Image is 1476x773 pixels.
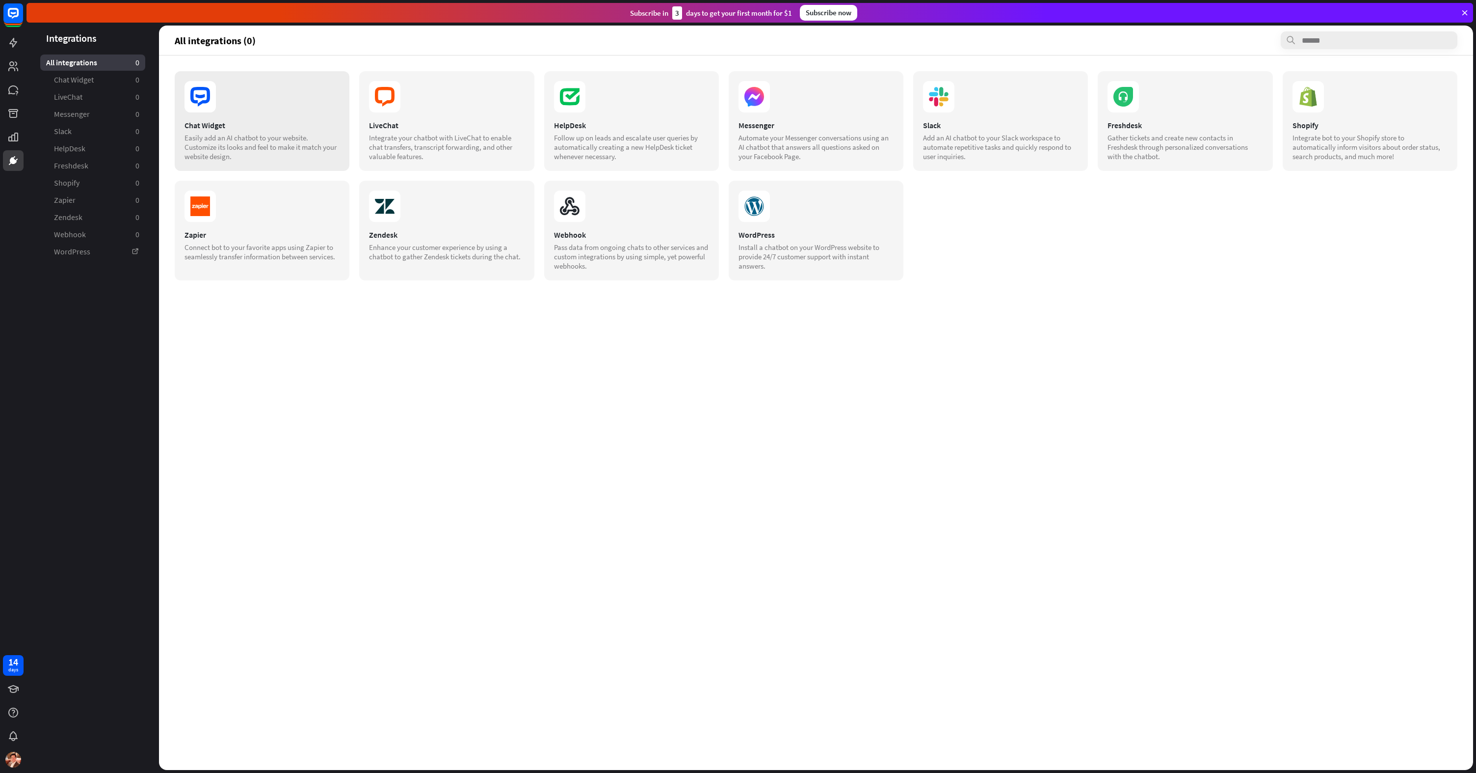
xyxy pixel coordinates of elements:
[40,209,145,225] a: Zendesk 0
[923,133,1078,161] div: Add an AI chatbot to your Slack workspace to automate repetitive tasks and quickly respond to use...
[135,229,139,240] aside: 0
[40,175,145,191] a: Shopify 0
[54,229,86,240] span: Webhook
[738,243,894,271] div: Install a chatbot on your WordPress website to provide 24/7 customer support with instant answers.
[40,89,145,105] a: LiveChat 0
[40,123,145,139] a: Slack 0
[46,57,97,68] span: All integrations
[184,120,340,130] div: Chat Widget
[40,72,145,88] a: Chat Widget 0
[738,230,894,240] div: WordPress
[135,212,139,222] aside: 0
[175,31,1457,49] section: All integrations (0)
[554,230,709,240] div: Webhook
[54,75,94,85] span: Chat Widget
[40,244,145,260] a: WordPress
[135,109,139,119] aside: 0
[3,655,24,676] a: 14 days
[1107,133,1263,161] div: Gather tickets and create new contacts in Freshdesk through personalized conversations with the c...
[40,226,145,243] a: Webhook 0
[630,6,792,20] div: Subscribe in days to get your first month for $1
[800,5,857,21] div: Subscribe now
[40,192,145,208] a: Zapier 0
[369,230,524,240] div: Zendesk
[26,31,159,45] header: Integrations
[8,4,37,33] button: Open LiveChat chat widget
[554,120,709,130] div: HelpDesk
[1292,133,1448,161] div: Integrate bot to your Shopify store to automatically inform visitors about order status, search p...
[8,658,18,666] div: 14
[135,75,139,85] aside: 0
[54,109,90,119] span: Messenger
[184,133,340,161] div: Easily add an AI chatbot to your website. Customize its looks and feel to make it match your webs...
[369,243,524,261] div: Enhance your customer experience by using a chatbot to gather Zendesk tickets during the chat.
[40,158,145,174] a: Freshdesk 0
[369,133,524,161] div: Integrate your chatbot with LiveChat to enable chat transfers, transcript forwarding, and other v...
[135,92,139,102] aside: 0
[54,195,76,205] span: Zapier
[40,140,145,157] a: HelpDesk 0
[54,212,82,222] span: Zendesk
[135,195,139,205] aside: 0
[135,178,139,188] aside: 0
[184,230,340,240] div: Zapier
[369,120,524,130] div: LiveChat
[738,133,894,161] div: Automate your Messenger conversations using an AI chatbot that answers all questions asked on you...
[54,178,79,188] span: Shopify
[135,57,139,68] aside: 0
[135,161,139,171] aside: 0
[54,143,85,154] span: HelpDesk
[1292,120,1448,130] div: Shopify
[40,106,145,122] a: Messenger 0
[554,243,709,271] div: Pass data from ongoing chats to other services and custom integrations by using simple, yet power...
[135,143,139,154] aside: 0
[8,666,18,673] div: days
[54,161,88,171] span: Freshdesk
[554,133,709,161] div: Follow up on leads and escalate user queries by automatically creating a new HelpDesk ticket when...
[184,243,340,261] div: Connect bot to your favorite apps using Zapier to seamlessly transfer information between services.
[923,120,1078,130] div: Slack
[135,126,139,137] aside: 0
[738,120,894,130] div: Messenger
[54,126,72,137] span: Slack
[54,92,82,102] span: LiveChat
[1107,120,1263,130] div: Freshdesk
[672,6,682,20] div: 3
